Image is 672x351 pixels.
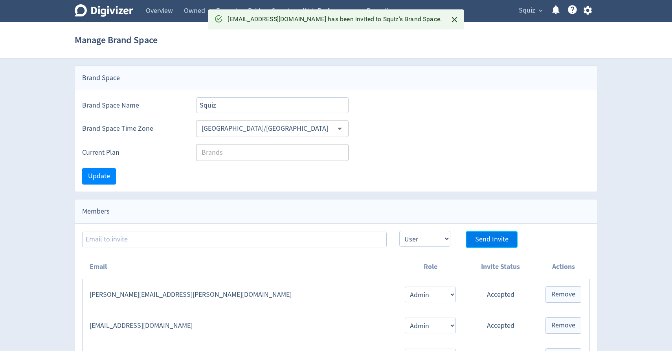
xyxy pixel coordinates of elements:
[466,231,518,248] button: Send Invite
[551,322,575,329] span: Remove
[82,168,116,185] button: Update
[464,279,537,310] td: Accepted
[519,4,535,17] span: Squiz
[516,4,545,17] button: Squiz
[82,101,184,110] label: Brand Space Name
[334,122,346,135] button: Open
[196,97,349,113] input: Brand Space
[83,279,397,310] td: [PERSON_NAME][EMAIL_ADDRESS][PERSON_NAME][DOMAIN_NAME]
[464,255,537,279] th: Invite Status
[228,12,442,27] div: [EMAIL_ADDRESS][DOMAIN_NAME] has been invited to Squiz's Brand Space.
[75,27,158,53] h1: Manage Brand Space
[448,13,461,26] button: Close
[82,232,387,247] input: Email to invite
[82,124,184,133] label: Brand Space Time Zone
[75,66,597,90] div: Brand Space
[545,317,581,334] button: Remove
[475,236,509,243] span: Send Invite
[537,7,544,14] span: expand_more
[82,148,184,157] label: Current Plan
[198,122,333,135] input: Select Timezone
[551,291,575,298] span: Remove
[83,255,397,279] th: Email
[537,255,589,279] th: Actions
[397,255,464,279] th: Role
[83,310,397,341] td: [EMAIL_ADDRESS][DOMAIN_NAME]
[545,286,581,303] button: Remove
[75,199,597,224] div: Members
[464,310,537,341] td: Accepted
[88,173,110,180] span: Update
